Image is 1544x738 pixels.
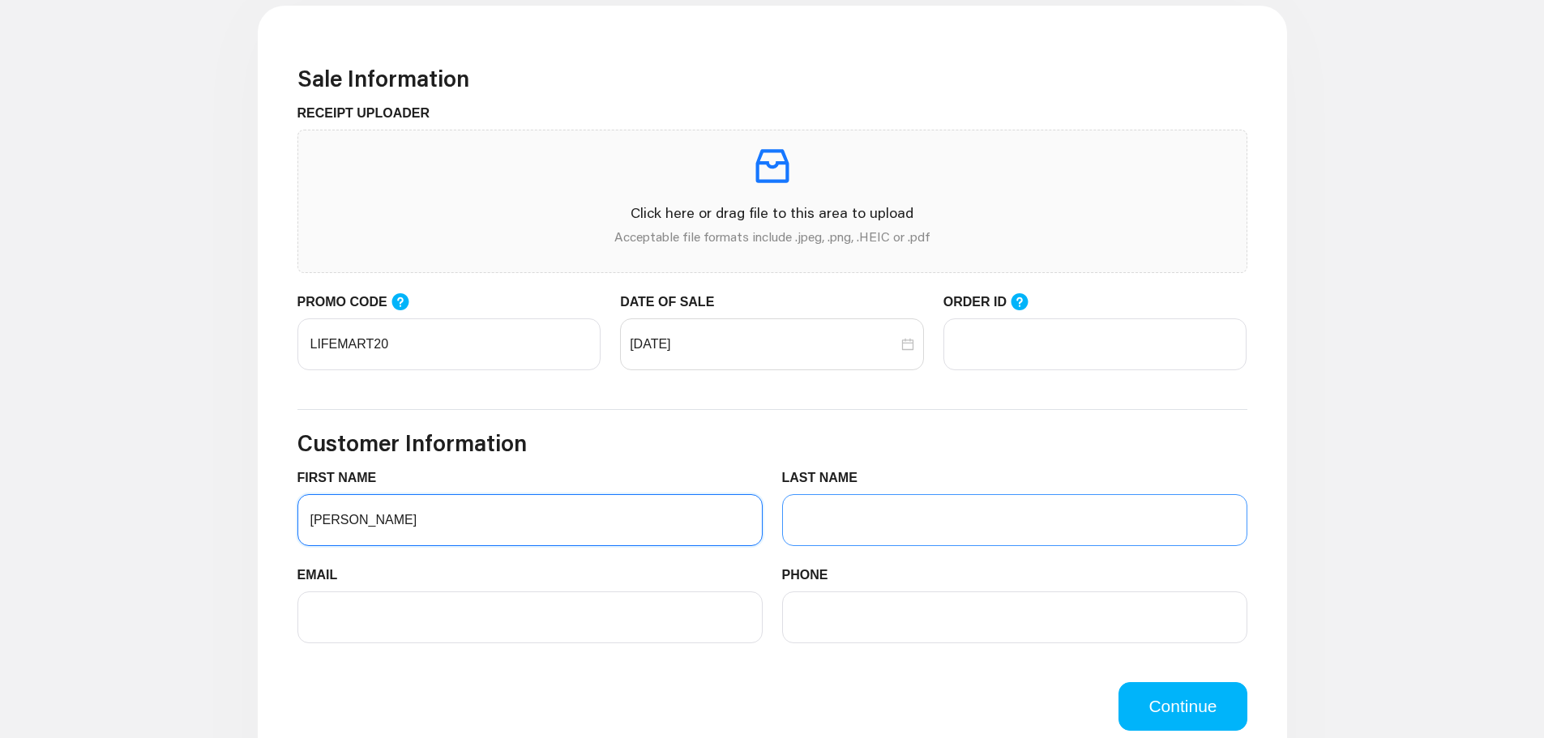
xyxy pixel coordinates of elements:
[1118,682,1247,731] button: Continue
[750,143,795,189] span: inbox
[297,468,389,488] label: FIRST NAME
[782,565,840,585] label: PHONE
[297,429,1247,457] h3: Customer Information
[782,591,1247,643] input: PHONE
[297,591,763,643] input: EMAIL
[630,335,898,354] input: DATE OF SALE
[311,227,1234,246] p: Acceptable file formats include .jpeg, .png, .HEIC or .pdf
[943,292,1046,313] label: ORDER ID
[298,130,1247,272] span: inboxClick here or drag file to this area to uploadAcceptable file formats include .jpeg, .png, ....
[311,202,1234,224] p: Click here or drag file to this area to upload
[297,65,1247,92] h3: Sale Information
[782,468,870,488] label: LAST NAME
[297,104,443,123] label: RECEIPT UPLOADER
[297,494,763,546] input: FIRST NAME
[620,292,726,312] label: DATE OF SALE
[297,565,350,585] label: EMAIL
[297,292,426,313] label: PROMO CODE
[782,494,1247,546] input: LAST NAME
